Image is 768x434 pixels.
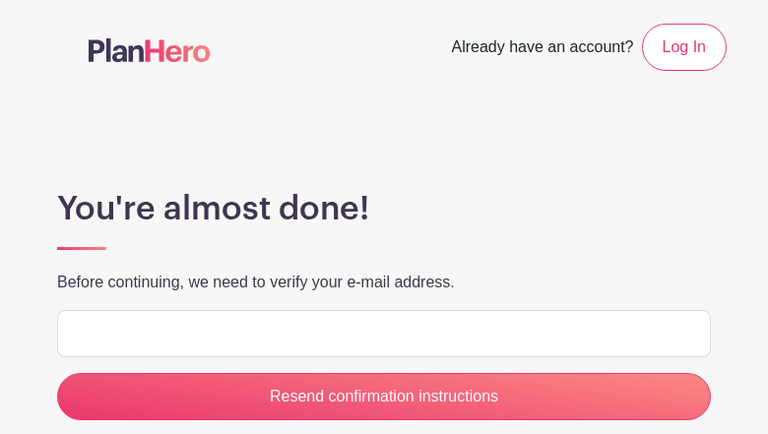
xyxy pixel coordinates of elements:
a: Log In [642,24,727,71]
p: Before continuing, we need to verify your e-mail address. [57,271,711,294]
img: logo-507f7623f17ff9eddc593b1ce0a138ce2505c220e1c5a4e2b4648c50719b7d32.svg [89,38,211,62]
h1: You're almost done! [57,189,711,228]
span: Already have an account? [452,28,634,71]
input: Resend confirmation instructions [57,373,711,420]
